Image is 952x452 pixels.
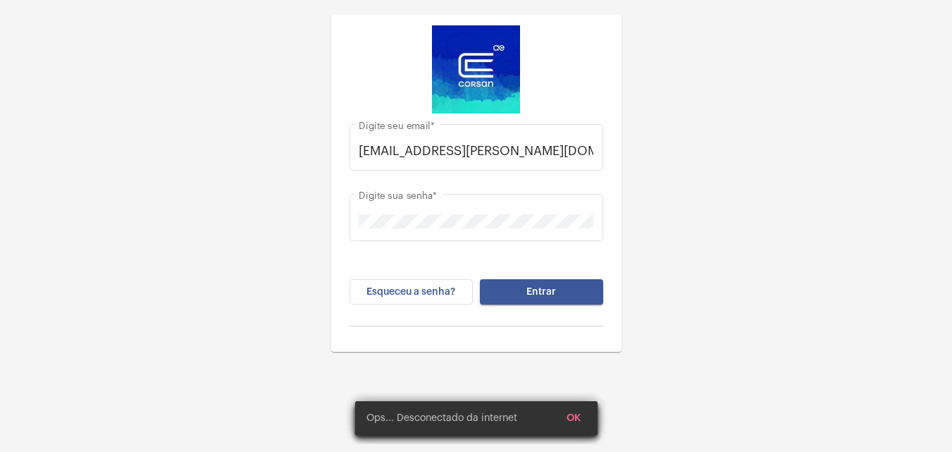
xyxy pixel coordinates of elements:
span: Entrar [526,287,556,297]
button: Esqueceu a senha? [350,279,473,305]
span: Ops... Desconectado da internet [366,411,517,425]
img: d4669ae0-8c07-2337-4f67-34b0df7f5ae4.jpeg [432,25,520,114]
input: Digite seu email [359,144,593,158]
span: OK [567,413,581,423]
span: Esqueceu a senha? [366,287,455,297]
button: Entrar [480,279,603,305]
